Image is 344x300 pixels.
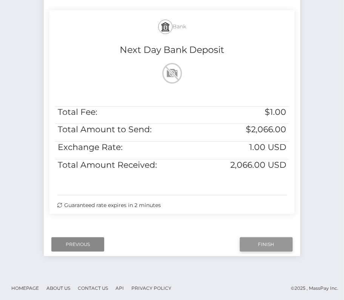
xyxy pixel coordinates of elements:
[160,61,184,85] img: wMhJQYtZFAryAAAAABJRU5ErkJggg==
[113,282,127,294] a: API
[57,201,287,209] div: Guaranteed rate expires in 2 minutes
[75,282,111,294] a: Contact Us
[58,159,200,171] h5: Total Amount Received:
[58,107,200,118] h5: Total Fee:
[205,124,286,136] h5: $2,066.00
[205,142,286,153] h5: 1.00 USD
[161,22,170,31] img: bank.svg
[205,107,286,118] h5: $1.00
[240,237,293,252] input: Finish
[55,16,289,38] h5: Bank
[58,142,200,153] h5: Exchange Rate:
[43,282,73,294] a: About Us
[58,124,200,136] h5: Total Amount to Send:
[128,282,174,294] a: Privacy Policy
[51,237,104,252] input: Previous
[55,43,289,57] h4: Next Day Bank Deposit
[205,159,286,171] h5: 2,066.00 USD
[8,282,42,294] a: Homepage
